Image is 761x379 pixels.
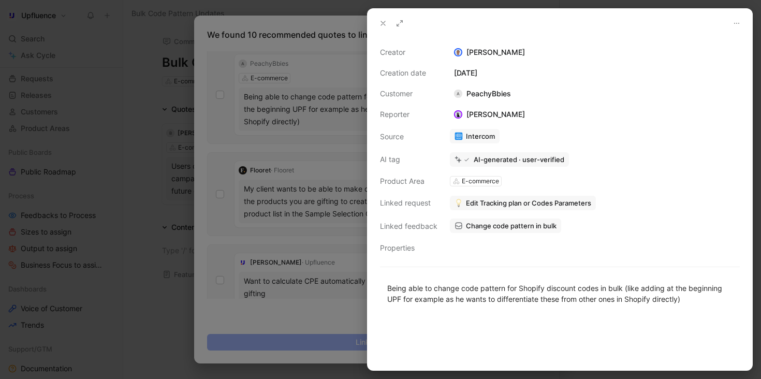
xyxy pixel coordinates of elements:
div: Properties [380,242,437,254]
img: 💡 [455,199,463,207]
div: AI-generated · user-verified [474,155,564,164]
div: [PERSON_NAME] [450,46,740,59]
div: AI tag [380,153,437,166]
div: Being able to change code pattern for Shopify discount codes in bulk (like adding at the beginnin... [387,283,733,304]
div: Customer [380,88,437,100]
div: Product Area [380,175,437,187]
span: Edit Tracking plan or Codes Parameters [466,198,591,208]
button: 💡Edit Tracking plan or Codes Parameters [450,196,596,210]
a: Change code pattern in bulk [450,218,561,233]
img: avatar [455,49,462,56]
div: Creation date [380,67,437,79]
div: E-commerce [462,176,499,186]
div: [PERSON_NAME] [450,108,529,121]
div: Linked feedback [380,220,437,232]
span: Change code pattern in bulk [466,221,557,230]
div: A [454,90,462,98]
div: Linked request [380,197,437,209]
div: PeachyBbies [450,88,515,100]
div: [DATE] [450,67,740,79]
img: avatar [455,111,462,118]
div: Creator [380,46,437,59]
div: Source [380,130,437,143]
a: Intercom [450,129,500,143]
div: Reporter [380,108,437,121]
